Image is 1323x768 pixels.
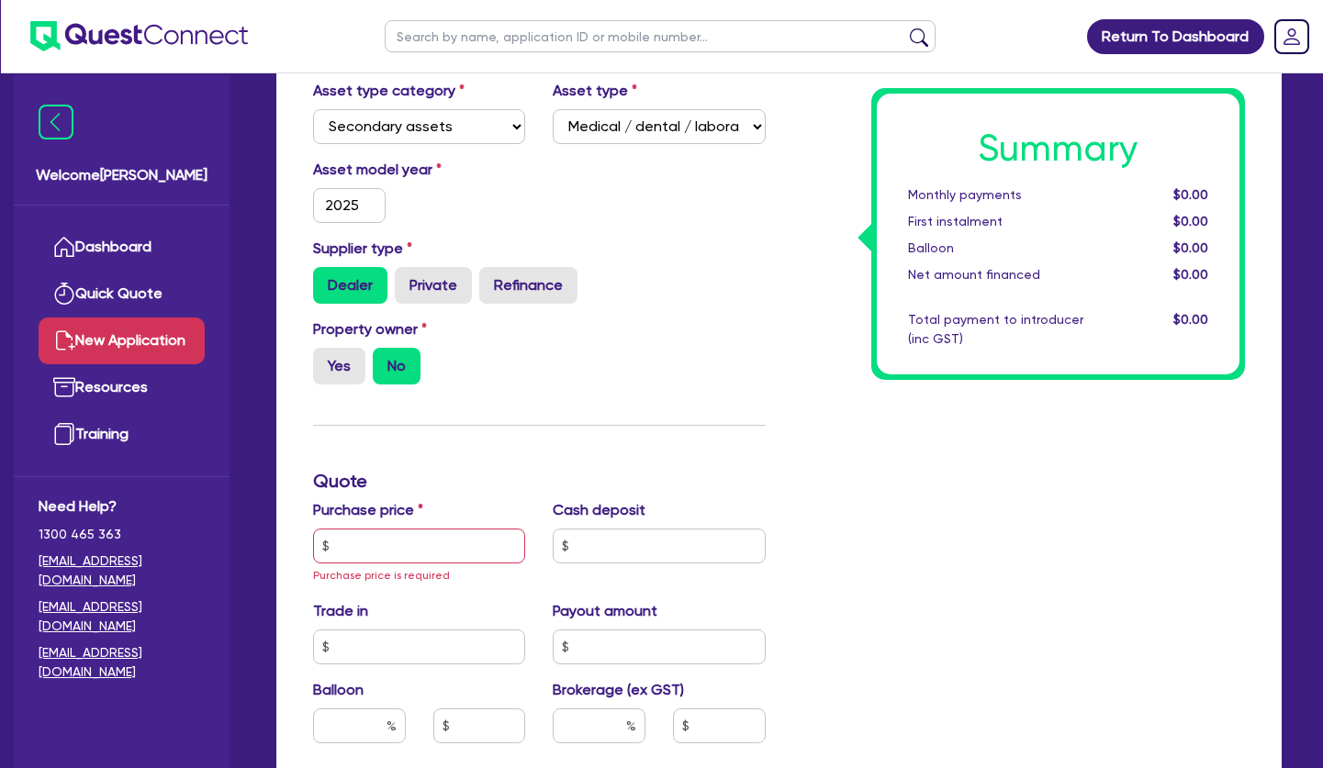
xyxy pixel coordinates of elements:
label: Brokerage (ex GST) [553,679,684,701]
a: Return To Dashboard [1087,19,1264,54]
span: $0.00 [1173,312,1208,327]
label: Balloon [313,679,364,701]
img: training [53,423,75,445]
span: Need Help? [39,495,205,518]
div: Net amount financed [894,265,1113,284]
input: Search by name, application ID or mobile number... [385,20,936,52]
span: Purchase price is required [313,569,450,582]
label: Trade in [313,600,368,622]
label: Payout amount [553,600,657,622]
span: $0.00 [1173,187,1208,202]
a: Dropdown toggle [1268,13,1316,61]
label: Dealer [313,267,387,304]
img: new-application [53,329,75,351]
div: First instalment [894,212,1113,231]
div: Total payment to introducer (inc GST) [894,310,1113,349]
span: $0.00 [1173,240,1208,255]
a: [EMAIL_ADDRESS][DOMAIN_NAME] [39,597,205,636]
a: Quick Quote [39,271,205,317]
label: Property owner [313,318,427,340]
span: $0.00 [1173,214,1208,228]
span: $0.00 [1173,267,1208,282]
a: [EMAIL_ADDRESS][DOMAIN_NAME] [39,643,205,682]
label: Private [395,267,472,304]
label: Yes [313,348,365,384]
label: Supplier type [313,238,412,260]
img: icon-menu-close [39,105,73,139]
label: Asset type [553,80,637,102]
label: Cash deposit [553,499,645,521]
a: Dashboard [39,224,205,271]
div: Monthly payments [894,185,1113,205]
h1: Summary [908,127,1209,171]
a: Resources [39,364,205,411]
a: New Application [39,317,205,364]
label: Asset model year [299,159,539,181]
span: 1300 465 363 [39,525,205,544]
a: [EMAIL_ADDRESS][DOMAIN_NAME] [39,551,205,590]
h3: Quote [313,470,766,492]
img: quick-quote [53,283,75,305]
label: Refinance [479,267,577,304]
span: Welcome [PERSON_NAME] [36,164,207,186]
label: Asset type category [313,80,465,102]
img: quest-connect-logo-blue [30,21,248,51]
div: Balloon [894,239,1113,258]
label: Purchase price [313,499,423,521]
img: resources [53,376,75,398]
a: Training [39,411,205,458]
label: No [373,348,420,384]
